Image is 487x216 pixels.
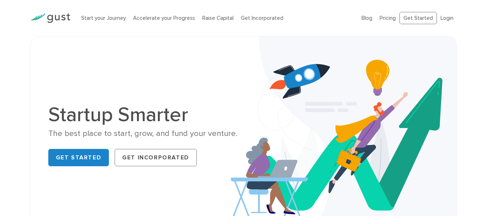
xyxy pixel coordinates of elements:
[48,128,238,139] div: The best place to start, grow, and fund your venture.
[440,15,453,21] a: Login
[362,15,372,21] a: Blog
[115,149,197,166] a: Get Incorporated
[48,149,109,166] a: Get Started
[81,15,126,21] a: Start your Journey
[399,12,437,25] a: Get Started
[241,15,283,21] a: Get Incorporated
[380,15,396,21] a: Pricing
[202,15,234,21] a: Raise Capital
[30,13,70,23] img: Gust Logo
[133,15,195,21] a: Accelerate your Progress
[48,105,238,125] h1: Startup Smarter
